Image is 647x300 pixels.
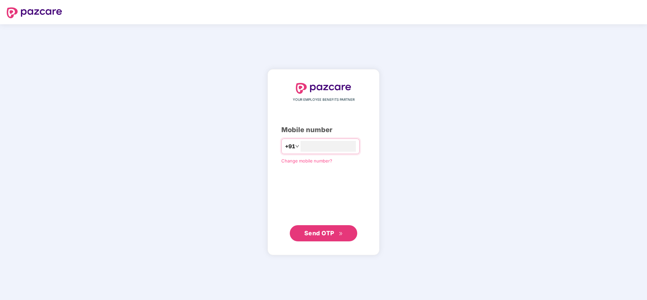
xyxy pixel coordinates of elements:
[281,158,332,163] a: Change mobile number?
[7,7,62,18] img: logo
[293,97,355,102] span: YOUR EMPLOYEE BENEFITS PARTNER
[296,83,351,94] img: logo
[304,230,334,237] span: Send OTP
[295,144,299,148] span: down
[281,125,366,135] div: Mobile number
[290,225,357,241] button: Send OTPdouble-right
[285,142,295,151] span: +91
[339,232,343,236] span: double-right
